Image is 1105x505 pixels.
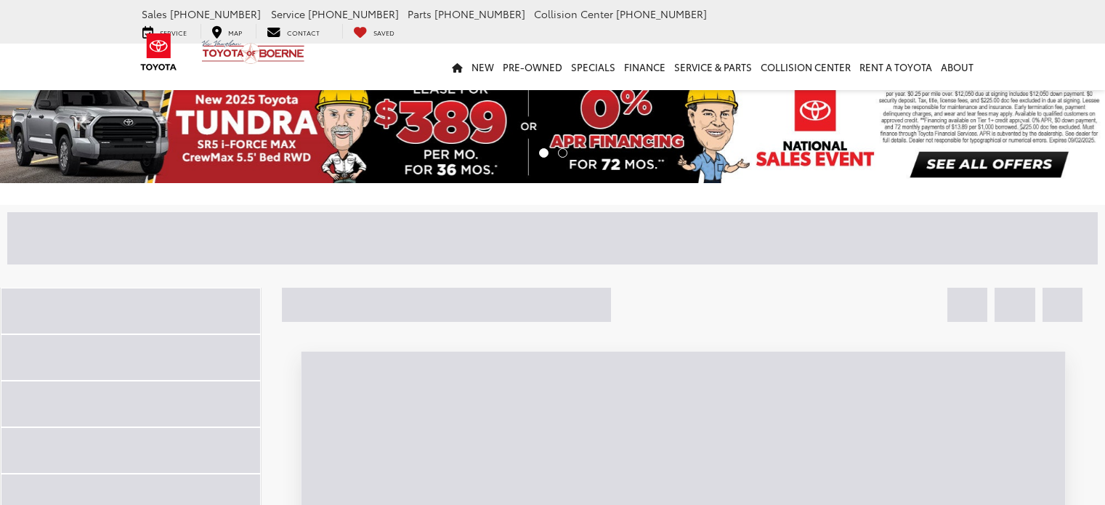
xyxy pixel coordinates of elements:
[201,39,305,65] img: Vic Vaughan Toyota of Boerne
[408,7,432,21] span: Parts
[131,24,198,39] a: Service
[434,7,525,21] span: [PHONE_NUMBER]
[855,44,936,90] a: Rent a Toyota
[567,44,620,90] a: Specials
[201,24,253,39] a: Map
[271,7,305,21] span: Service
[308,7,399,21] span: [PHONE_NUMBER]
[534,7,613,21] span: Collision Center
[256,24,331,39] a: Contact
[448,44,467,90] a: Home
[756,44,855,90] a: Collision Center
[467,44,498,90] a: New
[142,7,167,21] span: Sales
[620,44,670,90] a: Finance
[498,44,567,90] a: Pre-Owned
[170,7,261,21] span: [PHONE_NUMBER]
[670,44,756,90] a: Service & Parts: Opens in a new tab
[616,7,707,21] span: [PHONE_NUMBER]
[936,44,978,90] a: About
[131,28,186,76] img: Toyota
[342,24,405,39] a: My Saved Vehicles
[373,28,394,37] span: Saved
